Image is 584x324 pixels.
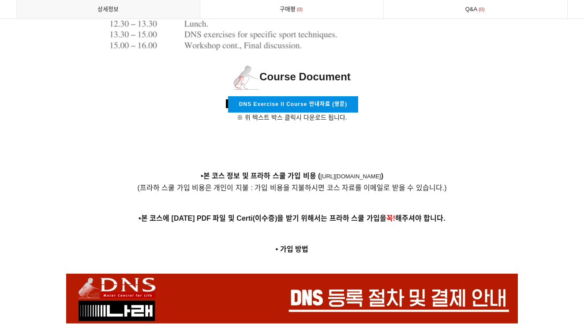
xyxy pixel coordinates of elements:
strong: •본 코스에 [DATE] PDF 파일 및 Certi(이수증)을 받기 위해서는 프라하 스쿨 가입을 해주셔야 합니다. [139,215,445,222]
img: 1597e3e65a0d2.png [233,65,259,90]
span: (프라하 스쿨 가입 비용은 개인이 지불 : 가입 비용을 지불하시면 코스 자료를 이메일로 받을 수 있습니다.) [137,184,446,192]
span: ※ 위 텍스트 박스 클릭시 다운로드 됩니다. [237,114,347,121]
span: Course Document [233,71,351,83]
span: 0 [296,5,304,14]
strong: •본 코스 정보 및 프라하 스쿨 가입 비용 ( [201,172,321,180]
a: [URL][DOMAIN_NAME] [320,173,381,180]
span: 0 [477,5,486,14]
span: 꼭! [386,215,395,222]
a: DNS Exercise II Course 안내자료 (영문) [228,96,358,113]
strong: • 가입 방법 [276,245,309,253]
strong: ) [381,172,383,180]
a: ) [381,173,383,180]
span: DNS Exercise II Course 안내자료 (영문) [239,101,347,107]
